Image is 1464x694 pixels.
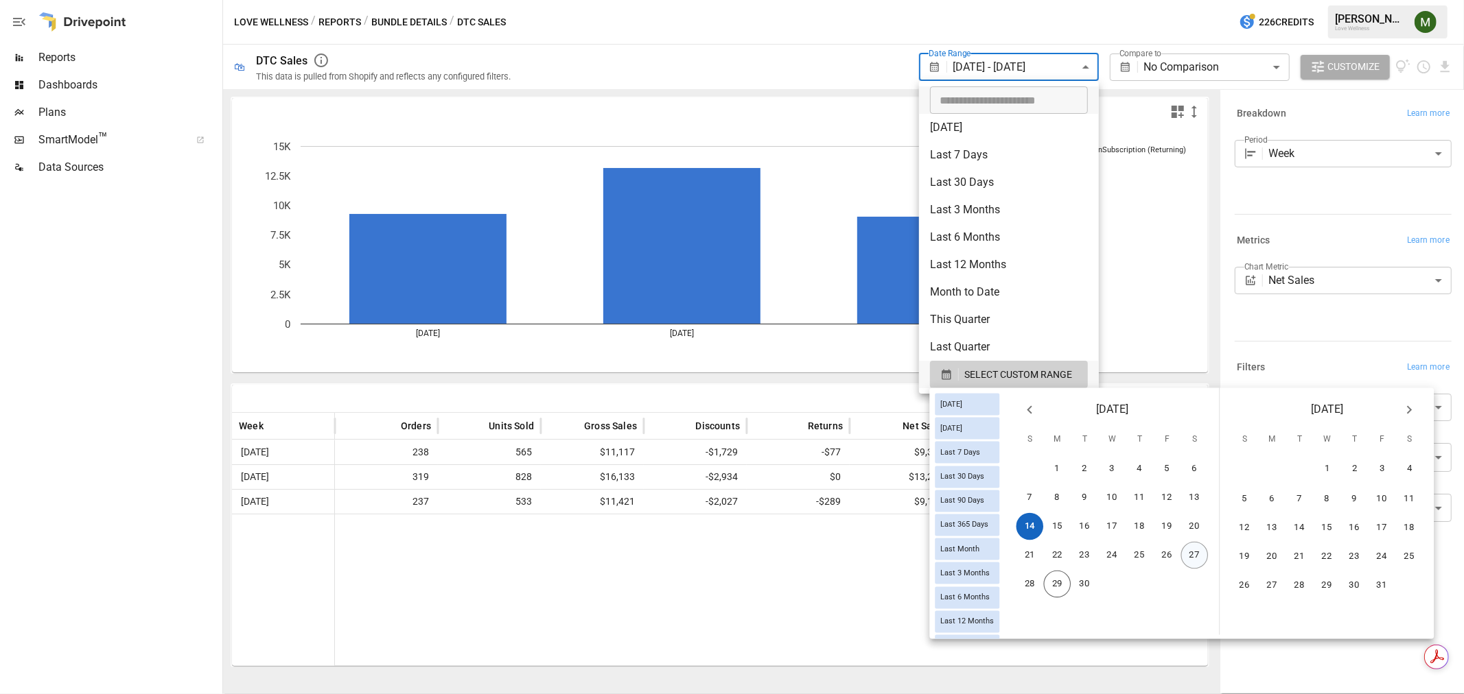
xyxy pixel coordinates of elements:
[935,466,999,488] div: Last 30 Days
[919,251,1099,278] li: Last 12 Months
[1126,455,1154,483] button: 4
[935,520,994,529] span: Last 365 Days
[1071,571,1099,598] button: 30
[1231,486,1259,513] button: 5
[1341,514,1369,542] button: 16
[1127,427,1152,454] span: Thursday
[1071,513,1099,540] button: 16
[1314,543,1341,571] button: 22
[1154,455,1181,483] button: 5
[1099,484,1126,512] button: 10
[935,472,990,481] span: Last 30 Days
[1396,514,1424,542] button: 18
[1369,427,1394,454] span: Friday
[1045,427,1069,454] span: Monday
[1369,486,1396,513] button: 10
[1341,543,1369,571] button: 23
[1044,513,1071,540] button: 15
[930,361,1088,388] button: SELECT CUSTOM RANGE
[935,634,999,656] div: Last Year
[1016,571,1044,598] button: 28
[1044,542,1071,569] button: 22
[1369,543,1396,571] button: 24
[1071,484,1099,512] button: 9
[1259,543,1286,571] button: 20
[935,400,968,409] span: [DATE]
[1287,427,1312,454] span: Tuesday
[1397,455,1424,483] button: 4
[1314,514,1341,542] button: 15
[1232,427,1257,454] span: Sunday
[1181,455,1209,483] button: 6
[919,224,1099,251] li: Last 6 Months
[1044,484,1071,512] button: 8
[1396,486,1424,513] button: 11
[935,442,999,464] div: Last 7 Days
[1096,400,1128,420] span: [DATE]
[1342,455,1369,483] button: 2
[935,424,968,433] span: [DATE]
[935,514,999,536] div: Last 365 Days
[935,617,999,626] span: Last 12 Months
[935,586,999,608] div: Last 6 Months
[1072,427,1097,454] span: Tuesday
[935,496,990,505] span: Last 90 Days
[1126,484,1154,512] button: 11
[1231,514,1259,542] button: 12
[1071,542,1099,569] button: 23
[935,490,999,512] div: Last 90 Days
[1314,572,1341,599] button: 29
[1286,572,1314,599] button: 28
[919,141,1099,169] li: Last 7 Days
[1154,427,1179,454] span: Friday
[1342,427,1367,454] span: Thursday
[1181,513,1209,540] button: 20
[1100,427,1124,454] span: Wednesday
[935,448,986,457] span: Last 7 Days
[1311,400,1343,420] span: [DATE]
[1182,427,1207,454] span: Saturday
[919,333,1099,361] li: Last Quarter
[1099,513,1126,540] button: 17
[1181,542,1209,569] button: 27
[935,562,999,584] div: Last 3 Months
[935,394,999,416] div: [DATE]
[1341,486,1369,513] button: 9
[935,610,999,632] div: Last 12 Months
[935,569,995,577] span: Last 3 Months
[1154,513,1181,540] button: 19
[1314,455,1342,483] button: 1
[935,538,999,560] div: Last Month
[1395,396,1423,424] button: Next month
[1231,572,1259,599] button: 26
[1259,486,1286,513] button: 6
[1259,572,1286,599] button: 27
[935,593,995,602] span: Last 6 Months
[919,169,1099,196] li: Last 30 Days
[1314,427,1339,454] span: Wednesday
[1016,542,1044,569] button: 21
[1396,543,1424,571] button: 25
[1016,484,1044,512] button: 7
[1154,542,1181,569] button: 26
[1071,455,1099,483] button: 2
[919,278,1099,306] li: Month to Date
[1126,542,1154,569] button: 25
[1259,514,1286,542] button: 13
[1286,514,1314,542] button: 14
[1314,486,1341,513] button: 8
[1231,543,1259,571] button: 19
[1099,455,1126,483] button: 3
[935,418,999,440] div: [DATE]
[1044,571,1071,598] button: 29
[1099,542,1126,569] button: 24
[1016,396,1043,424] button: Previous month
[935,545,985,553] span: Last Month
[1044,455,1071,483] button: 1
[919,114,1099,141] li: [DATE]
[1341,572,1369,599] button: 30
[1259,427,1284,454] span: Monday
[919,196,1099,224] li: Last 3 Months
[964,366,1072,383] span: SELECT CUSTOM RANGE
[1181,484,1209,512] button: 13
